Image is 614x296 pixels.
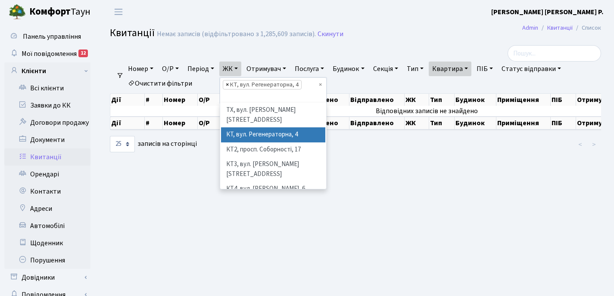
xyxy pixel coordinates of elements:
th: Дії [110,117,145,129]
th: Номер [163,117,198,129]
a: Admin [522,23,538,32]
a: Очистити фільтри [125,76,196,91]
a: Заявки до КК [4,97,90,114]
a: Послуга [291,62,327,76]
th: Номер [163,94,198,106]
a: Адреси [4,200,90,217]
th: Тип [429,117,455,129]
th: Дії [110,94,145,106]
th: Тип [429,94,455,106]
th: О/Р [198,94,223,106]
a: ПІБ [473,62,496,76]
a: Секція [370,62,402,76]
span: Квитанції [110,25,155,40]
a: Всі клієнти [4,80,90,97]
a: Будинок [329,62,368,76]
a: Квартира [429,62,471,76]
th: ЖК [405,94,429,106]
li: КТ4, вул. [PERSON_NAME], 6 [221,182,325,197]
span: × [226,80,229,89]
li: ТХ, вул. [PERSON_NAME][STREET_ADDRESS] [221,103,325,127]
nav: breadcrumb [509,19,614,37]
li: КТ3, вул. [PERSON_NAME][STREET_ADDRESS] [221,157,325,182]
th: Будинок [455,117,496,129]
label: записів на сторінці [110,136,197,152]
div: 12 [78,49,88,57]
a: Порушення [4,252,90,269]
div: Немає записів (відфільтровано з 1,285,609 записів). [157,30,316,38]
th: ЖК [405,117,429,129]
a: Статус відправки [498,62,564,76]
a: ЖК [219,62,241,76]
a: [PERSON_NAME] [PERSON_NAME] Р. [491,7,604,17]
a: Щоденник [4,234,90,252]
a: Автомобілі [4,217,90,234]
span: Видалити всі елементи [319,80,322,89]
a: Контакти [4,183,90,200]
a: Квитанції [4,148,90,166]
span: Панель управління [23,32,81,41]
a: О/Р [159,62,182,76]
th: Приміщення [496,117,551,129]
a: Скинути [318,30,343,38]
th: О/Р [198,117,223,129]
a: Отримувач [243,62,290,76]
th: Приміщення [496,94,551,106]
th: Відправлено [349,117,405,129]
b: Комфорт [29,5,71,18]
a: Довідники [4,269,90,286]
th: # [145,94,163,106]
a: Період [184,62,218,76]
button: Переключити навігацію [108,5,129,19]
a: Номер [125,62,157,76]
a: Квитанції [547,23,573,32]
th: Будинок [455,94,496,106]
a: Орендарі [4,166,90,183]
li: КТ, вул. Регенераторна, 4 [223,80,302,89]
a: Тип [403,62,427,76]
th: ПІБ [551,94,576,106]
th: ПІБ [551,117,576,129]
a: Документи [4,131,90,148]
span: Мої повідомлення [22,49,77,59]
span: Таун [29,5,90,19]
select: записів на сторінці [110,136,135,152]
th: Відправлено [349,94,405,106]
img: logo.png [9,3,26,21]
a: Панель управління [4,28,90,45]
a: Договори продажу [4,114,90,131]
input: Пошук... [508,45,601,62]
a: Мої повідомлення12 [4,45,90,62]
li: КТ, вул. Регенераторна, 4 [221,127,325,142]
li: КТ2, просп. Соборності, 17 [221,142,325,157]
th: # [145,117,163,129]
a: Клієнти [4,62,90,80]
li: Список [573,23,601,33]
